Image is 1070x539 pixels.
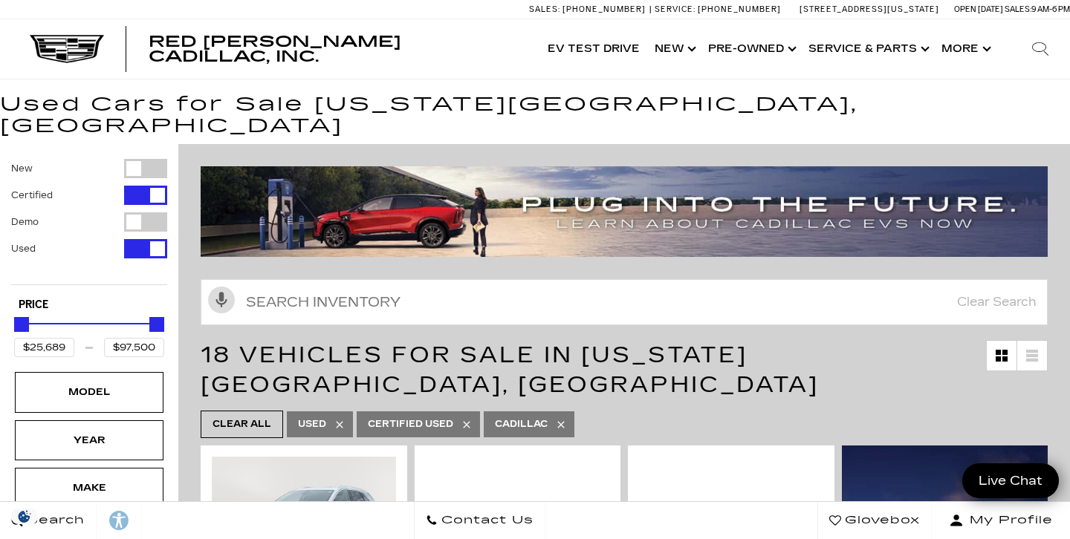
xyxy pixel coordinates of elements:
[11,241,36,256] label: Used
[529,5,649,13] a: Sales: [PHONE_NUMBER]
[962,463,1059,498] a: Live Chat
[801,19,934,79] a: Service & Parts
[201,342,819,398] span: 18 Vehicles for Sale in [US_STATE][GEOGRAPHIC_DATA], [GEOGRAPHIC_DATA]
[932,502,1070,539] button: Open user profile menu
[647,19,701,79] a: New
[19,298,160,312] h5: Price
[1031,4,1070,14] span: 9 AM-6 PM
[208,287,235,313] svg: Click to toggle on voice search
[701,19,801,79] a: Pre-Owned
[438,510,534,531] span: Contact Us
[934,19,996,79] button: More
[1005,4,1031,14] span: Sales:
[964,510,1053,531] span: My Profile
[149,34,525,64] a: Red [PERSON_NAME] Cadillac, Inc.
[104,338,164,357] input: Maximum
[23,510,85,531] span: Search
[11,159,167,284] div: Filter by Vehicle Type
[11,161,33,176] label: New
[971,472,1050,489] span: Live Chat
[149,33,401,65] span: Red [PERSON_NAME] Cadillac, Inc.
[15,468,163,508] div: MakeMake
[562,4,646,14] span: [PHONE_NUMBER]
[414,502,545,539] a: Contact Us
[655,4,695,14] span: Service:
[7,509,42,524] section: Click to Open Cookie Consent Modal
[649,5,785,13] a: Service: [PHONE_NUMBER]
[7,509,42,524] img: Opt-Out Icon
[540,19,647,79] a: EV Test Drive
[800,4,939,14] a: [STREET_ADDRESS][US_STATE]
[495,415,548,434] span: Cadillac
[15,420,163,460] div: YearYear
[149,317,164,332] div: Maximum Price
[52,384,126,400] div: Model
[841,510,920,531] span: Glovebox
[954,4,1003,14] span: Open [DATE]
[698,4,781,14] span: [PHONE_NUMBER]
[201,166,1048,257] img: ev-blog-post-banners4
[529,4,560,14] span: Sales:
[14,338,74,357] input: Minimum
[11,188,53,203] label: Certified
[14,312,164,357] div: Price
[213,415,271,434] span: Clear All
[368,415,453,434] span: Certified Used
[14,317,29,332] div: Minimum Price
[298,415,326,434] span: Used
[15,372,163,412] div: ModelModel
[52,432,126,448] div: Year
[201,279,1048,325] input: Search Inventory
[30,35,104,63] img: Cadillac Dark Logo with Cadillac White Text
[817,502,932,539] a: Glovebox
[52,480,126,496] div: Make
[11,215,39,229] label: Demo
